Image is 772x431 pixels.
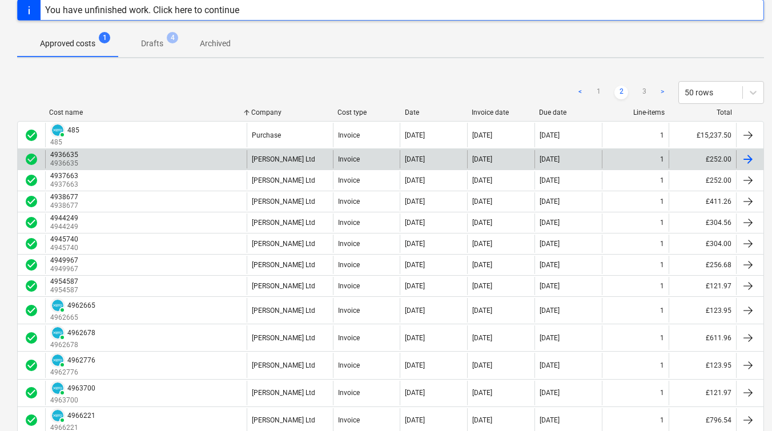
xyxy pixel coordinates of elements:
[472,176,492,184] div: [DATE]
[540,240,560,248] div: [DATE]
[405,155,425,163] div: [DATE]
[252,176,315,184] div: [PERSON_NAME] Ltd
[669,298,736,323] div: £123.95
[50,340,95,350] p: 4962678
[67,412,95,420] div: 4966221
[252,131,281,139] div: Purchase
[606,108,665,116] div: Line-items
[338,131,360,139] div: Invoice
[50,123,65,138] div: Invoice has been synced with Xero and its status is currently PAID
[252,416,315,424] div: [PERSON_NAME] Ltd
[50,201,81,211] p: 4938677
[50,243,81,253] p: 4945740
[50,235,78,243] div: 4945740
[660,176,664,184] div: 1
[52,382,63,394] img: xero.svg
[252,261,315,269] div: [PERSON_NAME] Ltd
[669,123,736,147] div: £15,237.50
[660,261,664,269] div: 1
[252,240,315,248] div: [PERSON_NAME] Ltd
[50,264,81,274] p: 4949967
[540,261,560,269] div: [DATE]
[338,219,360,227] div: Invoice
[50,172,78,180] div: 4937663
[405,307,425,315] div: [DATE]
[252,198,315,206] div: [PERSON_NAME] Ltd
[338,334,360,342] div: Invoice
[472,416,492,424] div: [DATE]
[25,258,38,272] span: check_circle
[405,176,425,184] div: [DATE]
[540,389,560,397] div: [DATE]
[50,325,65,340] div: Invoice has been synced with Xero and its status is currently PAID
[50,138,79,147] p: 485
[669,150,736,168] div: £252.00
[25,331,38,345] span: check_circle
[338,176,360,184] div: Invoice
[25,152,38,166] span: check_circle
[25,152,38,166] div: Invoice was approved
[472,240,492,248] div: [DATE]
[669,277,736,295] div: £121.97
[338,240,360,248] div: Invoice
[674,108,732,116] div: Total
[669,381,736,405] div: £121.97
[67,301,95,309] div: 4962665
[25,195,38,208] div: Invoice was approved
[252,307,315,315] div: [PERSON_NAME] Ltd
[405,131,425,139] div: [DATE]
[25,413,38,427] div: Invoice was approved
[660,361,664,369] div: 1
[405,389,425,397] div: [DATE]
[25,216,38,229] div: Invoice was approved
[251,108,328,116] div: Company
[405,240,425,248] div: [DATE]
[52,327,63,339] img: xero.svg
[472,334,492,342] div: [DATE]
[50,159,81,168] p: 4936635
[25,304,38,317] div: Invoice was approved
[25,386,38,400] div: Invoice was approved
[338,282,360,290] div: Invoice
[472,389,492,397] div: [DATE]
[472,219,492,227] div: [DATE]
[472,198,492,206] div: [DATE]
[52,410,63,421] img: xero.svg
[25,304,38,317] span: check_circle
[405,108,463,116] div: Date
[405,261,425,269] div: [DATE]
[540,176,560,184] div: [DATE]
[25,237,38,251] span: check_circle
[660,416,664,424] div: 1
[25,237,38,251] div: Invoice was approved
[252,361,315,369] div: [PERSON_NAME] Ltd
[252,155,315,163] div: [PERSON_NAME] Ltd
[25,195,38,208] span: check_circle
[660,219,664,227] div: 1
[252,334,315,342] div: [PERSON_NAME] Ltd
[637,86,651,99] a: Page 3
[472,361,492,369] div: [DATE]
[540,282,560,290] div: [DATE]
[252,389,315,397] div: [PERSON_NAME] Ltd
[405,198,425,206] div: [DATE]
[25,174,38,187] div: Invoice was approved
[540,416,560,424] div: [DATE]
[540,361,560,369] div: [DATE]
[472,108,530,116] div: Invoice date
[50,256,78,264] div: 4949967
[141,38,163,50] p: Drafts
[573,86,587,99] a: Previous page
[660,198,664,206] div: 1
[405,361,425,369] div: [DATE]
[715,376,772,431] iframe: Chat Widget
[252,219,315,227] div: [PERSON_NAME] Ltd
[614,86,628,99] a: Page 2 is your current page
[660,307,664,315] div: 1
[52,355,63,366] img: xero.svg
[540,307,560,315] div: [DATE]
[656,86,669,99] a: Next page
[338,198,360,206] div: Invoice
[472,282,492,290] div: [DATE]
[25,331,38,345] div: Invoice was approved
